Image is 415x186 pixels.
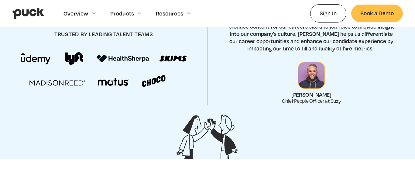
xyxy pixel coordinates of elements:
p: “[PERSON_NAME] uses Puck to streamline content creation and produce content for our careers site ... [228,15,394,52]
div: Resources [156,10,183,17]
div: Overview [63,10,88,17]
div: Products [110,10,134,17]
a: Sign In [310,4,346,22]
div: Chief People Officer at Suzy [282,98,341,104]
a: Book a Demo [351,5,403,22]
h4: trusted by leading talent teams [54,31,153,38]
div: [PERSON_NAME] [291,91,331,98]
